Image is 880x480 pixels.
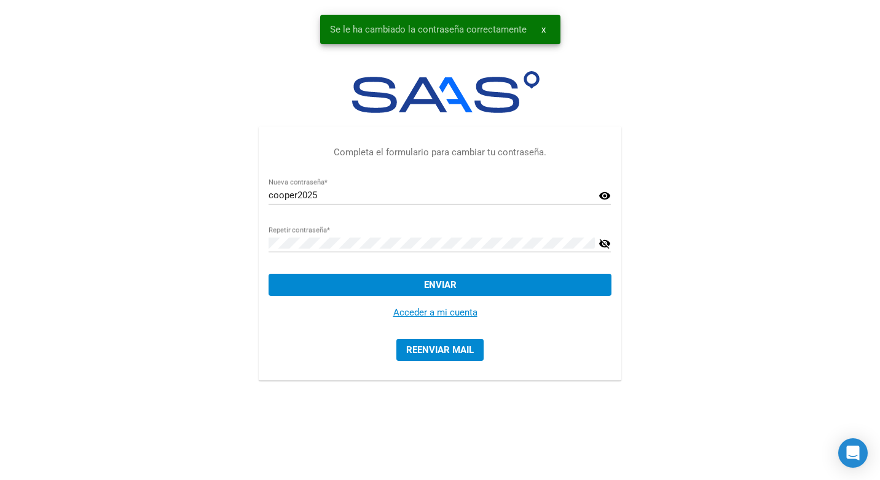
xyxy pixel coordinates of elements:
mat-icon: visibility [599,188,611,203]
a: Acceder a mi cuenta [393,307,477,318]
div: Open Intercom Messenger [838,438,868,468]
span: Enviar [424,279,457,290]
span: x [541,24,546,35]
button: Reenviar mail [396,339,484,361]
span: Se le ha cambiado la contraseña correctamente [330,23,527,36]
button: x [532,18,556,41]
button: Enviar [269,274,611,296]
p: Completa el formulario para cambiar tu contraseña. [269,145,611,160]
mat-icon: visibility_off [599,236,611,251]
span: Reenviar mail [406,344,474,355]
